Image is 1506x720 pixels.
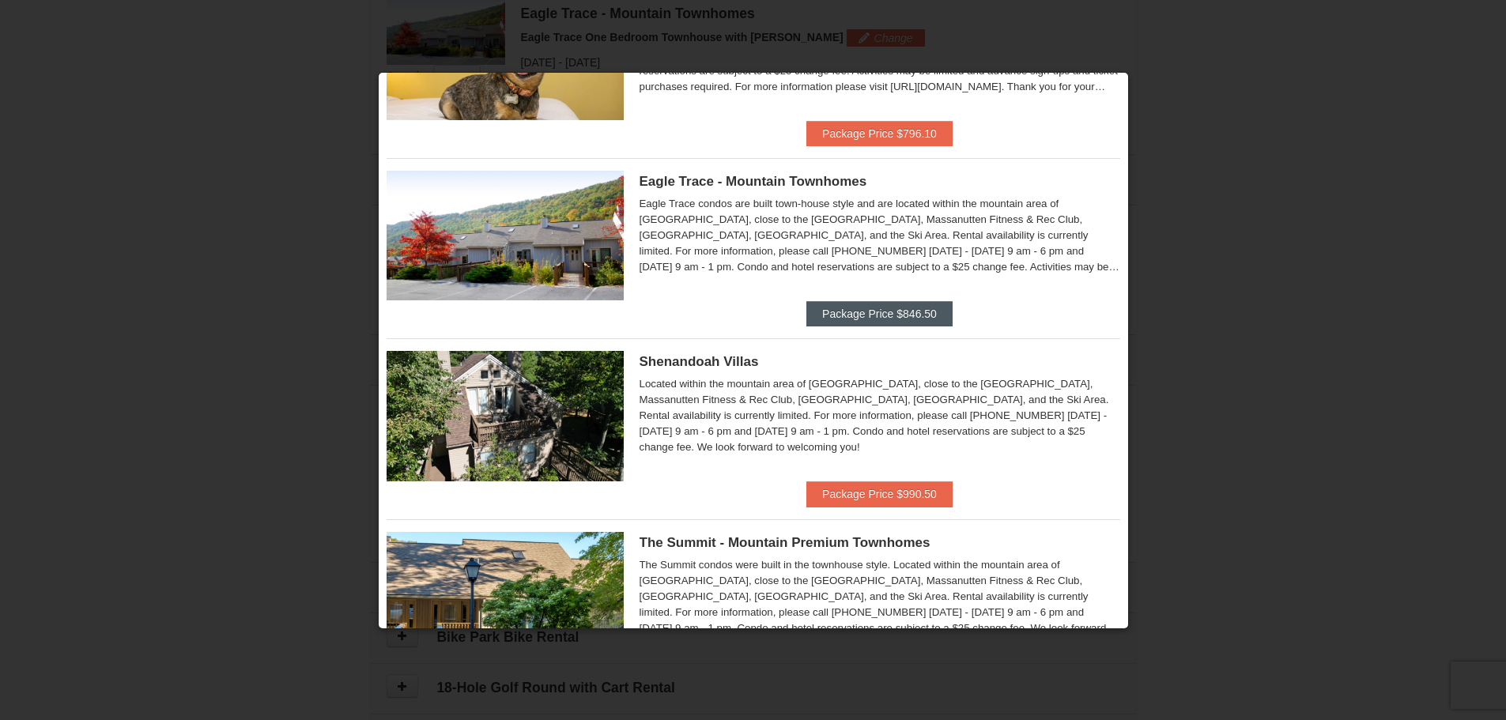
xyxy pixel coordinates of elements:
[640,535,930,550] span: The Summit - Mountain Premium Townhomes
[640,196,1120,275] div: Eagle Trace condos are built town-house style and are located within the mountain area of [GEOGRA...
[387,351,624,481] img: 19219019-2-e70bf45f.jpg
[806,121,953,146] button: Package Price $796.10
[387,171,624,300] img: 19218983-1-9b289e55.jpg
[806,301,953,326] button: Package Price $846.50
[806,481,953,507] button: Package Price $990.50
[640,557,1120,636] div: The Summit condos were built in the townhouse style. Located within the mountain area of [GEOGRAP...
[640,354,759,369] span: Shenandoah Villas
[640,174,867,189] span: Eagle Trace - Mountain Townhomes
[387,532,624,662] img: 19219034-1-0eee7e00.jpg
[640,376,1120,455] div: Located within the mountain area of [GEOGRAPHIC_DATA], close to the [GEOGRAPHIC_DATA], Massanutte...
